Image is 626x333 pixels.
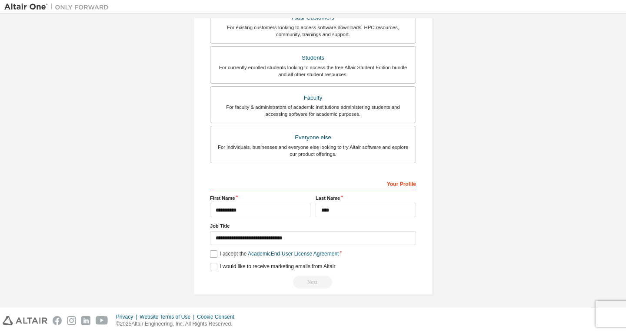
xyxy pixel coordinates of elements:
img: Altair One [4,3,113,11]
div: Cookie Consent [197,313,239,320]
div: Read and acccept EULA to continue [210,276,416,289]
img: altair_logo.svg [3,316,47,325]
div: Faculty [216,92,410,104]
label: I would like to receive marketing emails from Altair [210,263,335,270]
div: Your Profile [210,176,416,190]
img: linkedin.svg [81,316,90,325]
img: instagram.svg [67,316,76,325]
div: For existing customers looking to access software downloads, HPC resources, community, trainings ... [216,24,410,38]
a: Academic End-User License Agreement [248,251,339,257]
label: Job Title [210,222,416,229]
img: youtube.svg [96,316,108,325]
div: Privacy [116,313,140,320]
div: For currently enrolled students looking to access the free Altair Student Edition bundle and all ... [216,64,410,78]
img: facebook.svg [53,316,62,325]
div: Everyone else [216,131,410,144]
div: For faculty & administrators of academic institutions administering students and accessing softwa... [216,104,410,118]
p: © 2025 Altair Engineering, Inc. All Rights Reserved. [116,320,240,328]
label: First Name [210,195,310,202]
div: Website Terms of Use [140,313,197,320]
div: For individuals, businesses and everyone else looking to try Altair software and explore our prod... [216,144,410,158]
label: I accept the [210,250,339,258]
label: Last Name [316,195,416,202]
div: Students [216,52,410,64]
